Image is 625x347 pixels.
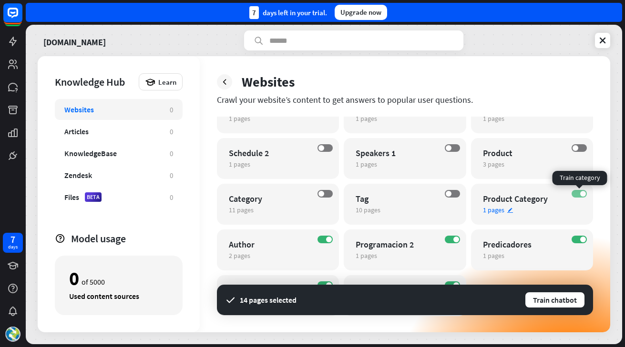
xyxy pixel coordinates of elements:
div: Files [64,192,79,202]
div: Articles [64,127,89,136]
div: 0 [170,127,173,136]
div: 0 [170,193,173,202]
div: Zendesk [64,170,92,180]
span: 2 pages [229,251,250,260]
span: 1 pages [483,114,504,123]
div: KnowledgeBase [64,149,117,158]
div: 0 [170,171,173,180]
div: Tag [356,193,437,204]
span: 1 pages [356,251,377,260]
div: 14 pages selected [240,295,297,305]
span: Learn [158,78,176,87]
div: 0 [170,149,173,158]
span: 1 pages [229,114,250,123]
div: 7 [249,6,259,19]
span: 1 pages [356,114,377,123]
div: of 5000 [69,270,168,287]
i: edit [507,207,513,213]
div: Knowledge Hub [55,75,134,89]
div: Product Category [483,193,564,204]
div: Author [229,239,310,250]
span: 1 pages [229,160,250,169]
button: Train chatbot [524,291,585,308]
div: Websites [242,73,295,90]
div: 7 [10,235,15,244]
div: Used content sources [69,291,168,301]
div: days left in your trial. [249,6,327,19]
span: 10 pages [356,206,380,214]
div: Crawl your website’s content to get answers to popular user questions. [217,94,593,105]
a: 7 days [3,233,23,253]
span: 1 pages [483,251,504,260]
span: 11 pages [229,206,254,214]
div: Model usage [71,232,183,245]
div: Websites [64,105,94,114]
div: 0 [69,270,79,287]
button: Open LiveChat chat widget [8,4,36,32]
div: Category [229,193,310,204]
div: 0 [170,105,173,114]
div: days [8,244,18,250]
span: 3 pages [483,160,504,169]
div: Upgrade now [335,5,387,20]
div: Programacion 2 [356,239,437,250]
div: Speakers 1 [356,148,437,159]
div: Product [483,148,564,159]
div: BETA [85,192,102,202]
span: 1 pages [483,206,504,214]
span: 1 pages [356,160,377,169]
div: Schedule 2 [229,148,310,159]
a: [DOMAIN_NAME] [43,30,106,50]
div: Predicadores [483,239,564,250]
